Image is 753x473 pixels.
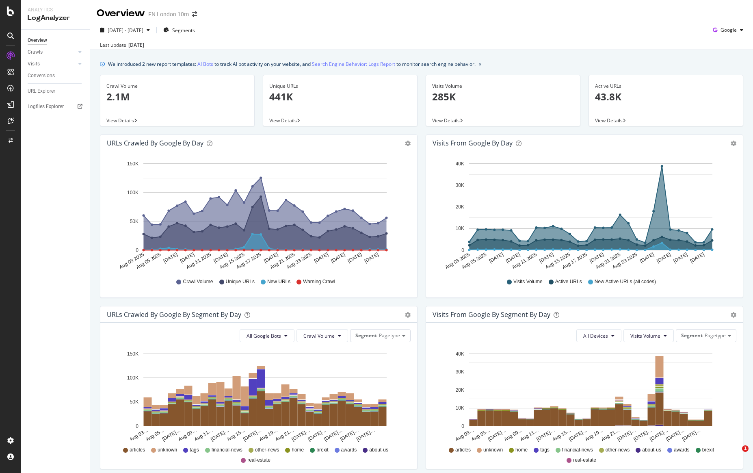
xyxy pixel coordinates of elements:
[128,41,144,49] div: [DATE]
[576,329,621,342] button: All Devices
[515,447,528,453] span: home
[28,36,47,45] div: Overview
[312,60,395,68] a: Search Engine Behavior: Logs Report
[505,252,521,264] text: [DATE]
[456,405,464,411] text: 10K
[379,332,400,339] span: Pagetype
[483,447,503,453] span: unknown
[303,332,335,339] span: Crawl Volume
[247,332,281,339] span: All Google Bots
[269,117,297,124] span: View Details
[213,252,229,264] text: [DATE]
[28,48,76,56] a: Crawls
[100,41,144,49] div: Last update
[192,11,197,17] div: arrow-right-arrow-left
[162,252,179,264] text: [DATE]
[255,447,279,453] span: other-news
[226,278,255,285] span: Unique URLs
[612,252,638,270] text: Aug 23 2025
[28,102,64,111] div: Logfiles Explorer
[190,447,199,453] span: tags
[28,60,40,68] div: Visits
[28,7,83,13] div: Analytics
[108,60,476,68] div: We introduced 2 new report templates: to track AI bot activity on your website, and to monitor se...
[219,252,246,270] text: Aug 15 2025
[432,117,460,124] span: View Details
[28,36,84,45] a: Overview
[369,447,388,453] span: about-us
[561,252,588,270] text: Aug 17 2025
[433,158,737,271] div: A chart.
[28,72,84,80] a: Conversions
[100,60,743,68] div: info banner
[742,445,749,452] span: 1
[433,349,737,443] svg: A chart.
[433,310,550,319] div: Visits from Google By Segment By Day
[455,447,471,453] span: articles
[630,332,660,339] span: Visits Volume
[583,332,608,339] span: All Devices
[97,7,145,20] div: Overview
[130,219,138,224] text: 50K
[106,82,248,90] div: Crawl Volume
[28,13,83,23] div: LogAnalyzer
[240,329,294,342] button: All Google Bots
[456,351,464,357] text: 40K
[456,369,464,375] text: 30K
[127,190,138,195] text: 100K
[135,252,162,270] text: Aug 05 2025
[456,182,464,188] text: 30K
[725,445,745,465] iframe: Intercom live chat
[303,278,335,285] span: Warning Crawl
[461,423,464,429] text: 0
[130,447,145,453] span: articles
[330,252,346,264] text: [DATE]
[316,447,328,453] span: brexit
[28,87,55,95] div: URL Explorer
[28,60,76,68] a: Visits
[405,141,411,146] div: gear
[341,447,357,453] span: awards
[513,278,543,285] span: Visits Volume
[127,161,138,167] text: 150K
[433,139,513,147] div: Visits from Google by day
[461,252,487,270] text: Aug 05 2025
[589,252,605,264] text: [DATE]
[444,252,471,270] text: Aug 03 2025
[432,82,574,90] div: Visits Volume
[405,312,411,318] div: gear
[118,252,145,270] text: Aug 03 2025
[179,252,195,264] text: [DATE]
[313,252,329,264] text: [DATE]
[127,375,138,381] text: 100K
[539,252,555,264] text: [DATE]
[28,48,43,56] div: Crawls
[347,252,363,264] text: [DATE]
[136,247,138,253] text: 0
[269,82,411,90] div: Unique URLs
[107,158,411,271] svg: A chart.
[595,278,656,285] span: New Active URLs (all codes)
[107,349,411,443] svg: A chart.
[456,204,464,210] text: 20K
[595,117,623,124] span: View Details
[623,329,674,342] button: Visits Volume
[107,139,203,147] div: URLs Crawled by Google by day
[702,447,714,453] span: brexit
[28,87,84,95] a: URL Explorer
[731,312,736,318] div: gear
[97,24,153,37] button: [DATE] - [DATE]
[183,278,213,285] span: Crawl Volume
[432,90,574,104] p: 285K
[28,102,84,111] a: Logfiles Explorer
[689,252,705,264] text: [DATE]
[267,278,290,285] span: New URLs
[606,447,630,453] span: other-news
[212,447,242,453] span: financial-news
[292,447,304,453] span: home
[236,252,262,270] text: Aug 17 2025
[573,457,596,464] span: real-estate
[269,252,296,270] text: Aug 21 2025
